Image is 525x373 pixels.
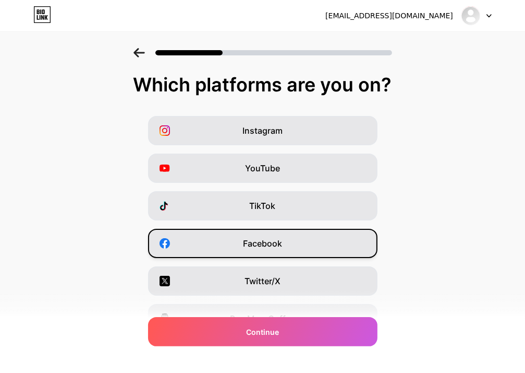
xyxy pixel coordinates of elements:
[243,237,282,250] span: Facebook
[242,124,283,137] span: Instagram
[250,200,276,212] span: TikTok
[461,6,481,26] img: ศุภวิชญ์ ไทยจํานงค์
[246,327,279,337] span: Continue
[10,74,515,95] div: Which platforms are you on?
[243,350,282,363] span: Snapchat
[245,162,280,174] span: YouTube
[245,275,280,287] span: Twitter/X
[325,10,453,21] div: [EMAIL_ADDRESS][DOMAIN_NAME]
[230,312,295,325] span: Buy Me a Coffee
